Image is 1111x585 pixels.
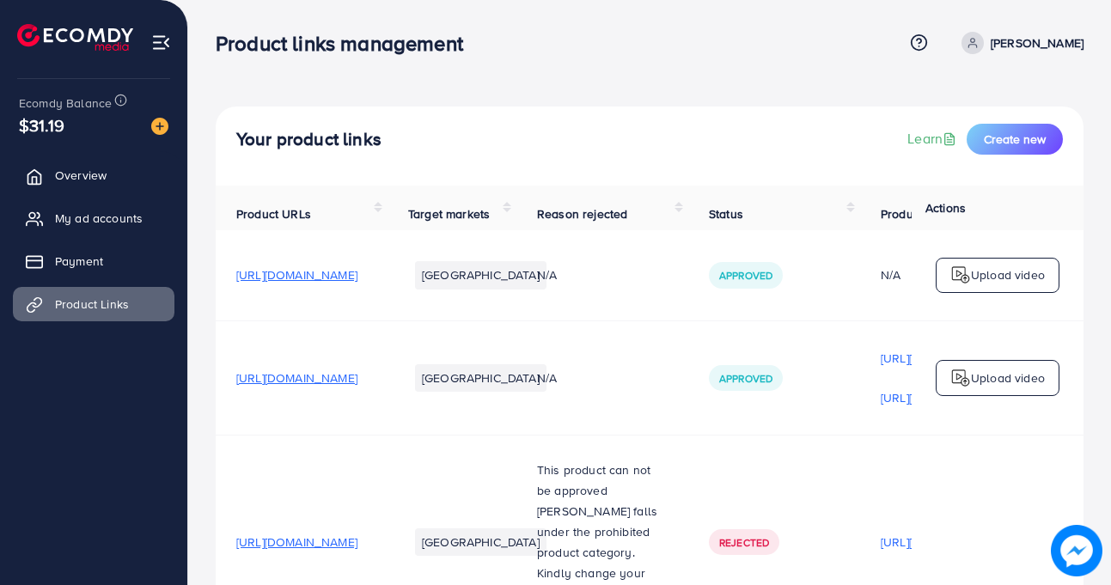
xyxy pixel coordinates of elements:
[881,348,1002,369] p: [URL][DOMAIN_NAME]
[984,131,1046,148] span: Create new
[19,94,112,112] span: Ecomdy Balance
[236,266,357,283] span: [URL][DOMAIN_NAME]
[55,253,103,270] span: Payment
[151,33,171,52] img: menu
[971,265,1045,285] p: Upload video
[236,205,311,222] span: Product URLs
[950,368,971,388] img: logo
[881,387,1002,408] p: [URL][DOMAIN_NAME]
[971,368,1045,388] p: Upload video
[537,205,627,222] span: Reason rejected
[13,201,174,235] a: My ad accounts
[19,113,64,137] span: $31.19
[55,210,143,227] span: My ad accounts
[881,205,956,222] span: Product video
[537,266,557,283] span: N/A
[216,31,477,56] h3: Product links management
[719,535,769,550] span: Rejected
[151,118,168,135] img: image
[13,244,174,278] a: Payment
[967,124,1063,155] button: Create new
[415,261,546,289] li: [GEOGRAPHIC_DATA]
[1051,525,1102,576] img: image
[236,369,357,387] span: [URL][DOMAIN_NAME]
[907,129,960,149] a: Learn
[415,364,546,392] li: [GEOGRAPHIC_DATA]
[236,129,382,150] h4: Your product links
[17,24,133,51] img: logo
[13,158,174,192] a: Overview
[709,205,743,222] span: Status
[955,32,1084,54] a: [PERSON_NAME]
[55,167,107,184] span: Overview
[719,371,772,386] span: Approved
[881,266,1002,283] div: N/A
[415,528,546,556] li: [GEOGRAPHIC_DATA]
[55,296,129,313] span: Product Links
[950,265,971,285] img: logo
[925,199,966,216] span: Actions
[13,287,174,321] a: Product Links
[991,33,1084,53] p: [PERSON_NAME]
[881,532,1002,552] p: [URL][DOMAIN_NAME]
[408,205,490,222] span: Target markets
[719,268,772,283] span: Approved
[537,369,557,387] span: N/A
[236,533,357,551] span: [URL][DOMAIN_NAME]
